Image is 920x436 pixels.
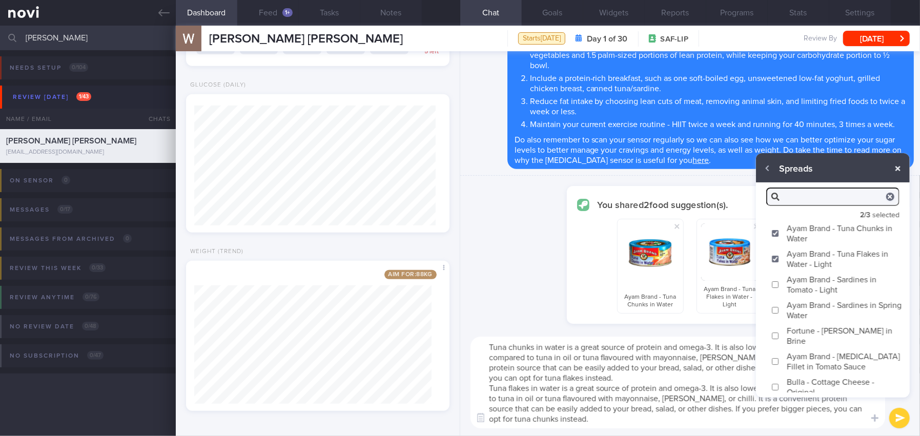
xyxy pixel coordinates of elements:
[697,219,763,314] div: Ayam Brand - Tuna Flakes in Water - Light
[771,256,779,262] input: Ayam Brand - Tuna Flakes in Water - Light
[530,117,907,130] li: Maintain your current exercise routine - HIIT twice a week and running for 40 minutes, 3 times a ...
[7,232,134,246] div: Messages from Archived
[756,220,910,246] label: Ayam Brand - Tuna Chunks in Water
[756,297,910,323] label: Ayam Brand - Sardines in Spring Water
[7,320,101,334] div: No review date
[7,203,75,217] div: Messages
[701,223,759,281] img: Ayam Brand - Tuna Flakes in Water - Light
[756,246,910,272] label: Ayam Brand - Tuna Flakes in Water - Light
[771,230,779,237] input: Ayam Brand - Tuna Chunks in Water
[771,358,779,365] input: Ayam Brand - [MEDICAL_DATA] Fillet in Tomato Sauce
[186,248,243,256] div: Weight (Trend)
[779,163,812,175] span: Spreads
[756,207,910,220] div: selected
[771,384,779,390] input: Bulla - Cottage Cheese - Original
[83,293,99,301] span: 0 / 76
[860,212,872,219] strong: 2 / 3
[771,307,779,314] input: Ayam Brand - Sardines in Spring Water
[530,71,907,94] li: Include a protein-rich breakfast, such as one soft-boiled egg, unsweetened low-fat yoghurt, grill...
[804,34,837,44] span: Review By
[515,136,902,164] span: Do also remember to scan your sensor regularly so we can also see how we can better optimize your...
[756,272,910,297] label: Ayam Brand - Sardines in Tomato - Light
[10,90,94,104] div: Review [DATE]
[186,81,246,89] div: Glucose (Daily)
[87,351,104,360] span: 0 / 47
[209,33,403,45] span: [PERSON_NAME] [PERSON_NAME]
[282,8,293,17] div: 1+
[756,323,910,348] label: Fortune - [PERSON_NAME] in Brine
[7,174,73,188] div: On sensor
[76,92,91,101] span: 1 / 43
[518,32,565,45] div: Starts [DATE]
[414,48,439,56] div: 5 left
[6,149,170,156] div: [EMAIL_ADDRESS][DOMAIN_NAME]
[530,94,907,117] li: Reduce fat intake by choosing lean cuts of meat, removing animal skin, and limiting fried foods t...
[57,205,73,214] span: 0 / 17
[661,34,688,45] span: SAF-LIP
[617,219,684,314] div: Ayam Brand - Tuna Chunks in Water
[598,201,616,210] strong: You
[6,137,136,145] span: [PERSON_NAME] [PERSON_NAME]
[135,109,176,129] div: Chats
[69,63,88,72] span: 0 / 104
[82,322,99,330] span: 0 / 48
[756,374,910,400] label: Bulla - Cottage Cheese - Original
[89,263,106,272] span: 0 / 33
[577,199,803,212] div: shared 2 food suggestion(s).
[7,290,102,304] div: Review anytime
[7,61,91,75] div: Needs setup
[693,156,709,164] a: here
[843,31,910,46] button: [DATE]
[771,281,779,288] input: Ayam Brand - Sardines in Tomato - Light
[756,348,910,374] label: Ayam Brand - [MEDICAL_DATA] Fillet in Tomato Sauce
[622,223,679,281] img: Ayam Brand - Tuna Chunks in Water
[7,349,106,363] div: No subscription
[7,261,108,275] div: Review this week
[771,333,779,339] input: Fortune - [PERSON_NAME] in Brine
[587,34,628,44] strong: Day 1 of 30
[123,234,132,243] span: 0
[62,176,70,184] span: 0
[384,270,437,279] span: Aim for: 88 kg
[530,37,907,71] li: Adopt the My Healthy Plate concept for lunch and dinner by including at least 1 handful of leafy ...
